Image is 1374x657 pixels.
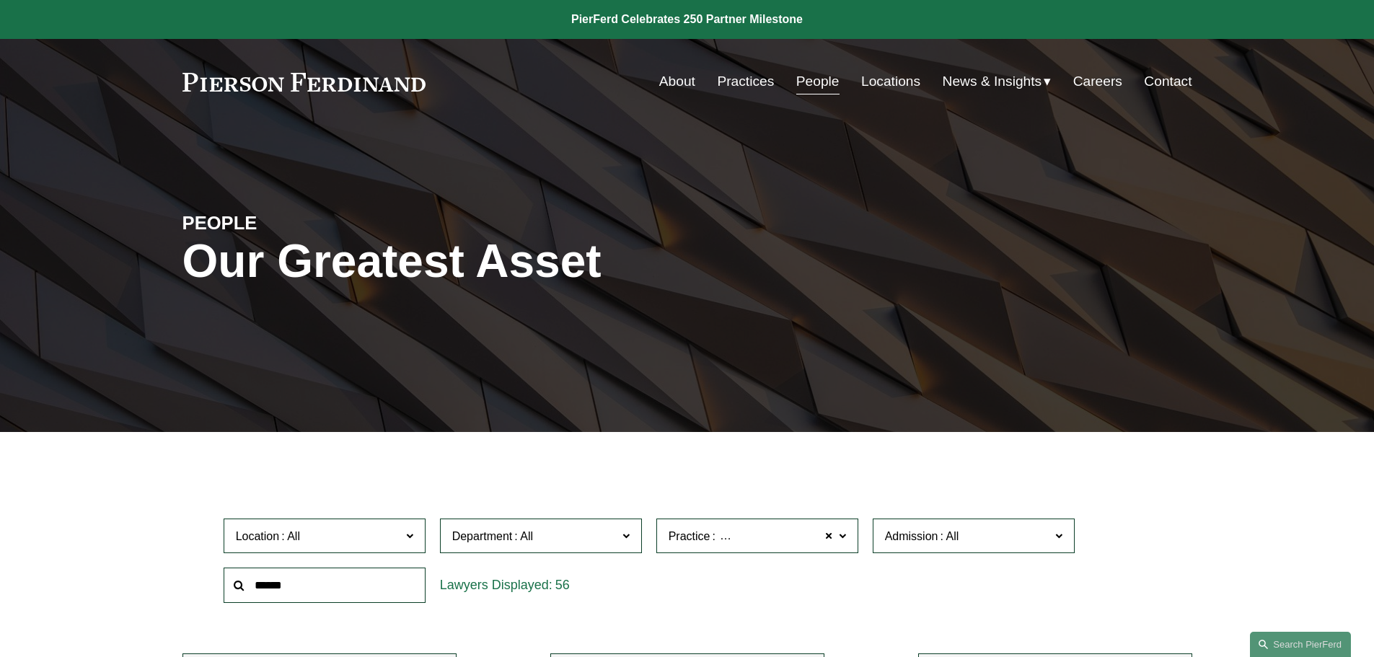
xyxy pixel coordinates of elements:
h1: Our Greatest Asset [182,235,855,288]
a: folder dropdown [943,68,1052,95]
span: Admission [885,530,938,542]
a: Contact [1144,68,1192,95]
a: About [659,68,695,95]
a: People [796,68,840,95]
span: Location [236,530,280,542]
span: Department [452,530,513,542]
span: Practice [669,530,710,542]
span: Commercial Transactions [718,527,848,546]
a: Search this site [1250,632,1351,657]
a: Careers [1073,68,1122,95]
a: Locations [861,68,920,95]
span: News & Insights [943,69,1042,94]
span: 56 [555,578,570,592]
h4: PEOPLE [182,211,435,234]
a: Practices [717,68,774,95]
